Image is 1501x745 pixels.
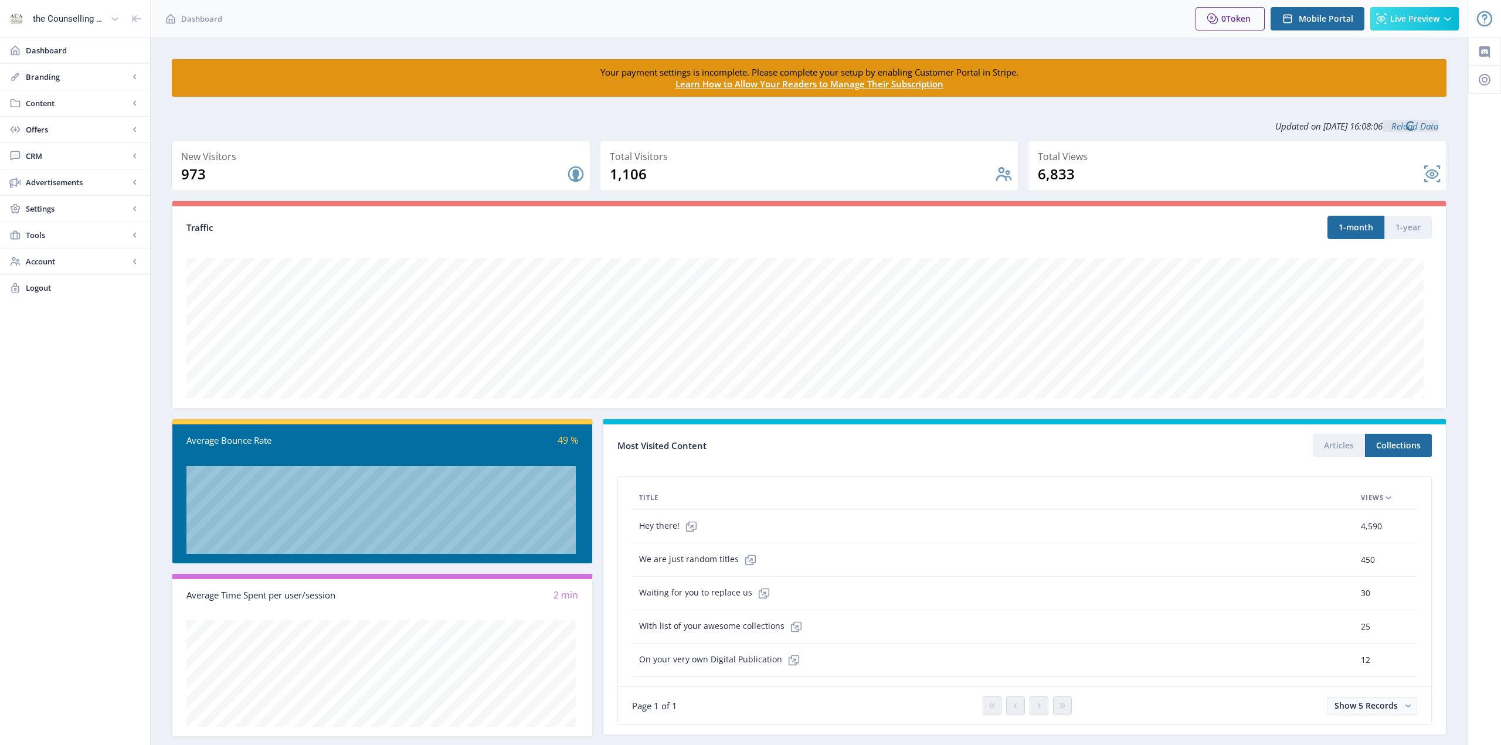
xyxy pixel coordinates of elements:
[7,9,26,28] img: properties.app_icon.jpeg
[26,176,129,188] span: Advertisements
[1313,434,1365,457] button: Articles
[26,45,141,56] span: Dashboard
[632,700,677,712] span: Page 1 of 1
[186,588,382,602] div: Average Time Spent per user/session
[558,434,578,447] span: 49 %
[610,148,1014,165] div: Total Visitors
[1361,519,1382,533] span: 4,590
[1226,13,1251,24] span: Token
[1361,553,1375,567] span: 450
[186,434,382,447] div: Average Bounce Rate
[26,97,129,109] span: Content
[639,491,658,505] span: Title
[181,148,585,165] div: New Visitors
[382,588,578,602] div: 2 min
[1390,14,1439,23] span: Live Preview
[26,256,129,267] span: Account
[26,282,141,294] span: Logout
[26,203,129,215] span: Settings
[26,124,129,135] span: Offers
[1327,216,1384,239] button: 1-month
[171,111,1447,141] div: Updated on [DATE] 16:08:06
[1361,491,1384,505] span: Views
[639,648,806,672] span: On your very own Digital Publication
[1365,434,1432,457] button: Collections
[639,615,808,638] span: With list of your awesome collections
[1361,620,1370,634] span: 25
[639,581,776,605] span: Waiting for you to replace us
[186,221,809,234] div: Traffic
[610,165,995,183] div: 1,106
[26,229,129,241] span: Tools
[1327,697,1417,715] button: Show 5 Records
[1196,7,1265,30] button: 0Token
[33,6,106,32] div: the Counselling Australia Magazine
[556,66,1062,90] div: Your payment settings is incomplete. Please complete your setup by enabling Customer Portal in St...
[181,165,566,183] div: 973
[26,150,129,162] span: CRM
[639,548,762,571] span: We are just random titles
[1383,120,1438,132] a: Reload Data
[1038,148,1442,165] div: Total Views
[1334,700,1398,711] span: Show 5 Records
[639,515,703,538] span: Hey there!
[1361,586,1370,600] span: 30
[1384,216,1432,239] button: 1-year
[1299,14,1353,23] span: Mobile Portal
[675,78,943,90] a: Learn How to Allow Your Readers to Manage Their Subscription
[1370,7,1459,30] button: Live Preview
[181,13,222,25] span: Dashboard
[26,71,129,83] span: Branding
[1271,7,1364,30] button: Mobile Portal
[1038,165,1423,183] div: 6,833
[1361,653,1370,667] span: 12
[617,437,1024,455] div: Most Visited Content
